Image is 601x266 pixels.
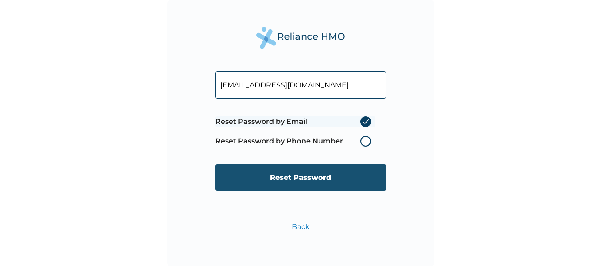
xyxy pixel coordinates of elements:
[215,71,386,99] input: Your Enrollee ID or Email Address
[215,116,375,127] label: Reset Password by Email
[215,164,386,191] input: Reset Password
[215,112,375,151] span: Password reset method
[215,136,375,147] label: Reset Password by Phone Number
[292,222,310,231] a: Back
[256,27,345,49] img: Reliance Health's Logo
